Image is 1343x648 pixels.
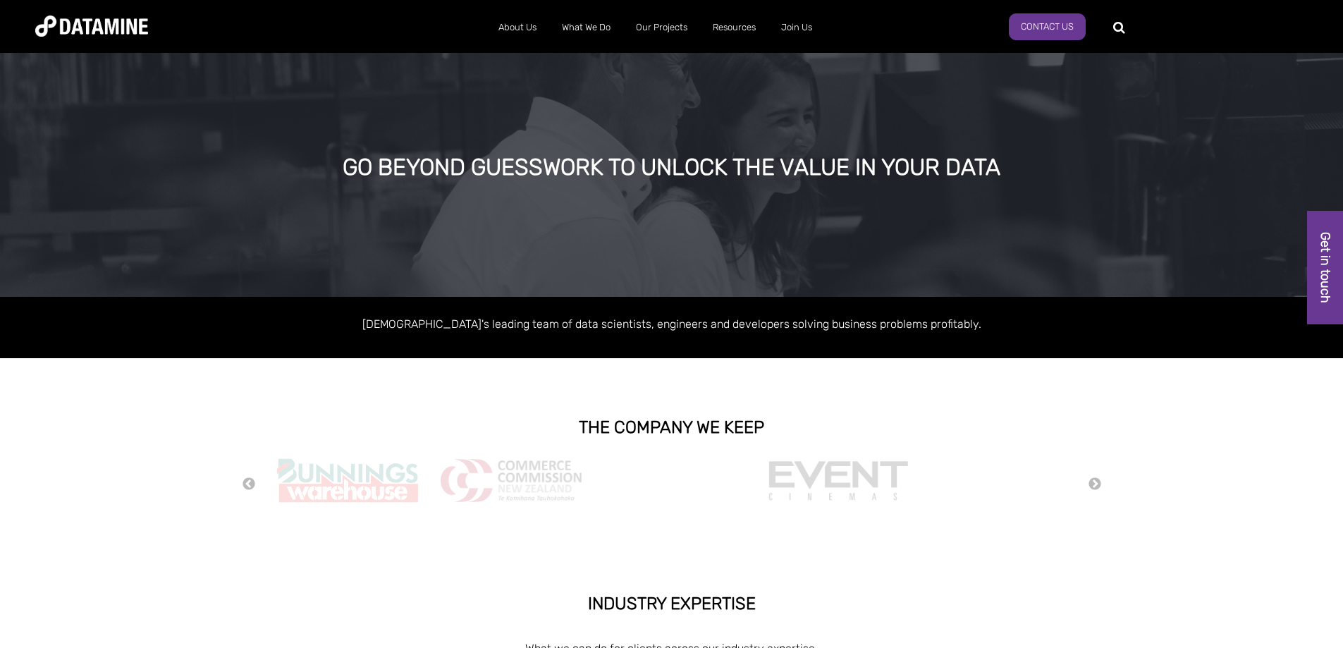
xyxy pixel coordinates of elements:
[549,9,623,46] a: What We Do
[270,314,1074,334] p: [DEMOGRAPHIC_DATA]'s leading team of data scientists, engineers and developers solving business p...
[441,459,582,502] img: commercecommission
[700,9,768,46] a: Resources
[623,9,700,46] a: Our Projects
[768,460,909,501] img: event cinemas
[35,16,148,37] img: Datamine
[768,9,825,46] a: Join Us
[1307,211,1343,324] a: Get in touch
[242,477,256,492] button: Previous
[1009,13,1086,40] a: Contact Us
[1088,477,1102,492] button: Next
[588,594,756,613] strong: INDUSTRY EXPERTISE
[486,9,549,46] a: About Us
[277,454,418,507] img: Bunnings Warehouse
[152,155,1191,181] div: GO BEYOND GUESSWORK TO UNLOCK THE VALUE IN YOUR DATA
[579,417,764,437] strong: THE COMPANY WE KEEP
